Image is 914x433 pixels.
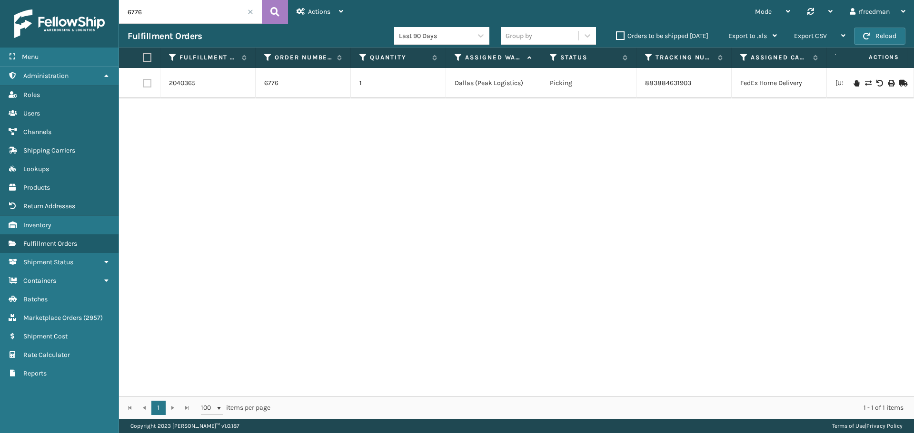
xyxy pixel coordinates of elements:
[130,419,239,433] p: Copyright 2023 [PERSON_NAME]™ v 1.0.187
[23,91,40,99] span: Roles
[399,31,473,41] div: Last 90 Days
[23,146,75,154] span: Shipping Carriers
[839,49,905,65] span: Actions
[23,369,47,377] span: Reports
[23,240,77,248] span: Fulfillment Orders
[23,128,51,136] span: Channels
[151,401,166,415] a: 1
[351,68,446,98] td: 1
[201,403,215,413] span: 100
[308,8,330,16] span: Actions
[865,80,871,87] i: Change shipping
[728,32,767,40] span: Export to .xls
[14,10,105,38] img: logo
[169,78,196,88] a: 2040365
[751,53,808,62] label: Assigned Carrier Service
[832,423,865,429] a: Terms of Use
[616,32,708,40] label: Orders to be shipped [DATE]
[23,258,73,266] span: Shipment Status
[866,423,903,429] a: Privacy Policy
[23,295,48,303] span: Batches
[755,8,772,16] span: Mode
[506,31,532,41] div: Group by
[645,79,691,87] a: 883884631903
[23,277,56,285] span: Containers
[201,401,270,415] span: items per page
[23,332,68,340] span: Shipment Cost
[876,80,882,87] i: Void Label
[23,165,49,173] span: Lookups
[23,183,50,192] span: Products
[23,314,82,322] span: Marketplace Orders
[179,53,237,62] label: Fulfillment Order Id
[284,403,904,413] div: 1 - 1 of 1 items
[732,68,827,98] td: FedEx Home Delivery
[541,68,636,98] td: Picking
[465,53,523,62] label: Assigned Warehouse
[794,32,827,40] span: Export CSV
[832,419,903,433] div: |
[560,53,618,62] label: Status
[370,53,427,62] label: Quantity
[854,28,905,45] button: Reload
[23,221,51,229] span: Inventory
[275,53,332,62] label: Order Number
[23,72,69,80] span: Administration
[23,202,75,210] span: Return Addresses
[446,68,541,98] td: Dallas (Peak Logistics)
[83,314,103,322] span: ( 2957 )
[656,53,713,62] label: Tracking Number
[888,80,894,87] i: Print Label
[23,109,40,117] span: Users
[264,78,278,88] a: 6776
[23,351,70,359] span: Rate Calculator
[22,53,39,61] span: Menu
[128,30,202,42] h3: Fulfillment Orders
[854,80,859,87] i: On Hold
[899,80,905,87] i: Mark as Shipped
